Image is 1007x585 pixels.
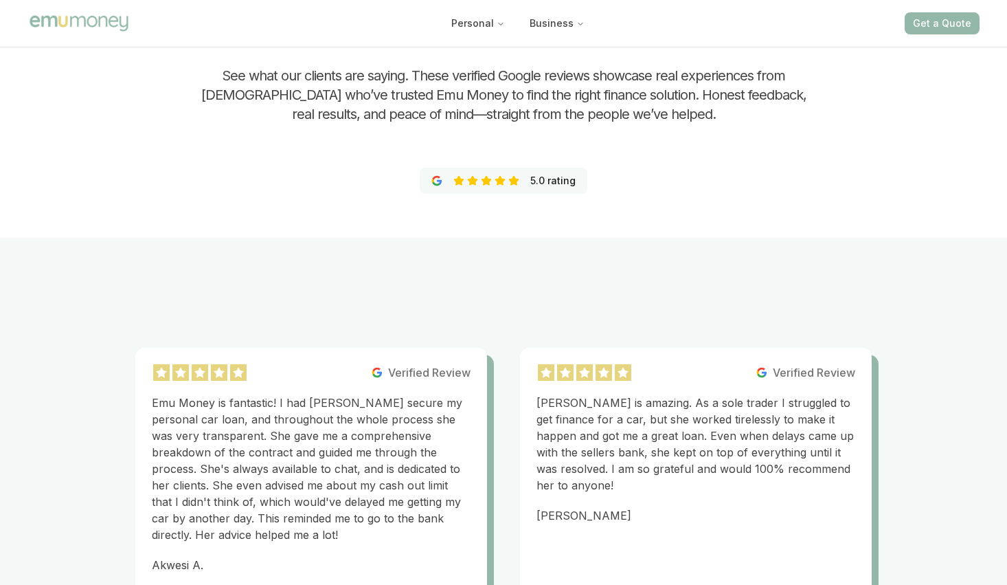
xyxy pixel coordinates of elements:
p: Akwesi A. [152,557,471,573]
button: Business [519,11,596,36]
h2: See what our clients are saying. These verified Google reviews showcase real experiences from [DE... [196,66,811,124]
p: Verified Review [756,364,855,381]
p: 5.0 rating [530,174,576,188]
img: Verified [756,367,767,378]
img: Emu Money 5 star verified Google Reviews [431,175,442,186]
img: Emu Money [27,13,131,33]
img: Verified [372,367,383,378]
p: [PERSON_NAME] is amazing. As a sole trader I struggled to get finance for a car, but she worked t... [536,395,855,494]
p: Emu Money is fantastic! I had [PERSON_NAME] secure my personal car loan, and throughout the whole... [152,395,471,543]
button: Personal [440,11,516,36]
button: Get a Quote [905,12,980,34]
p: [PERSON_NAME] [536,507,855,524]
p: Verified Review [372,364,471,381]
